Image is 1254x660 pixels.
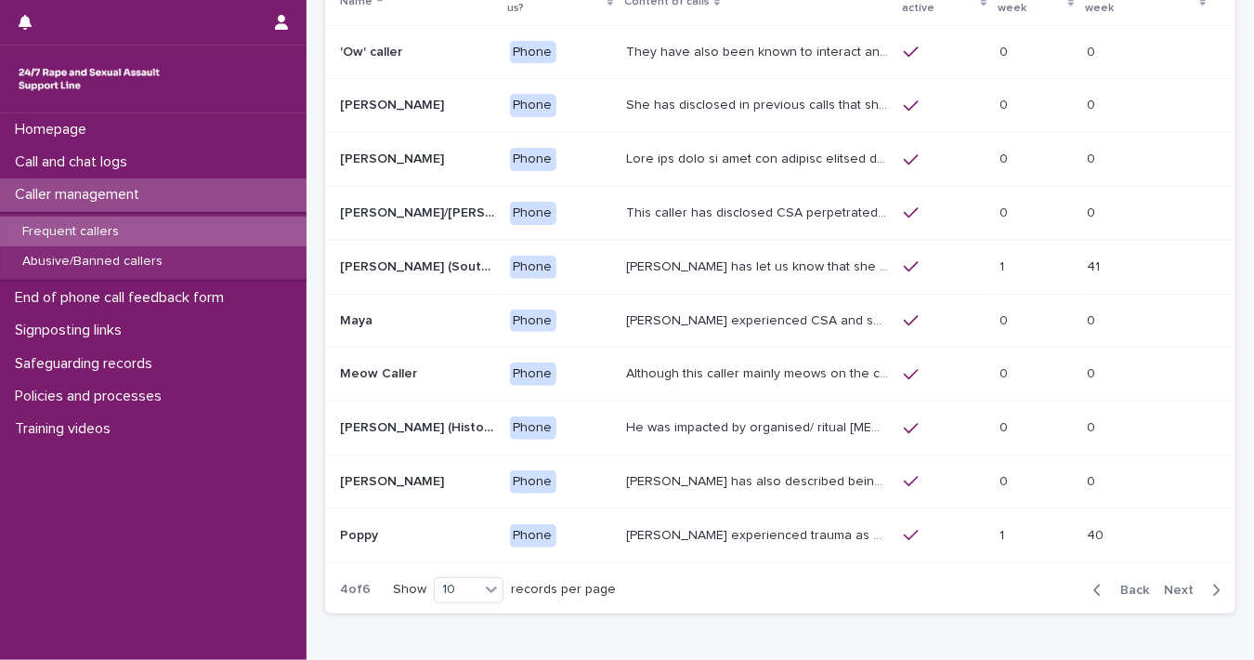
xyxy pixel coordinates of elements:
p: Call and chat logs [7,153,142,171]
p: 0 [1000,310,1012,329]
p: 0 [1088,416,1100,436]
p: [PERSON_NAME] [340,148,448,167]
p: 0 [1088,363,1100,382]
p: Poppy experienced trauma as a child, witnessing her father raping her late mother, she recently l... [626,524,893,544]
div: Phone [510,94,556,117]
div: 10 [435,580,479,600]
p: 'Ow' caller [340,41,406,60]
p: Poppy [340,524,382,544]
p: [PERSON_NAME] [340,470,448,490]
p: Margaret (South-West of England) [340,256,499,275]
p: 0 [1000,416,1012,436]
p: This caller has disclosed CSA perpetrated by father and sometimes will say things like “I can see... [626,202,893,221]
div: Phone [510,470,556,494]
p: Maya [340,310,376,329]
tr: [PERSON_NAME][PERSON_NAME] PhoneShe has disclosed in previous calls that she is a survivor of rap... [325,79,1235,133]
p: 0 [1088,94,1100,113]
tr: [PERSON_NAME] (Historic Plan)[PERSON_NAME] (Historic Plan) PhoneHe was impacted by organised/ rit... [325,402,1235,455]
p: Policies and processes [7,388,176,405]
div: Phone [510,148,556,171]
p: She has disclosed in previous calls that she is a survivor of rape by her ex-partner who is a pol... [626,94,893,113]
p: 0 [1088,470,1100,490]
p: Paula has also described being sexually abused as a child, and on different calls, has explained ... [626,470,893,490]
p: 1 [1000,256,1009,275]
div: Phone [510,363,556,386]
tr: [PERSON_NAME] (South-West of [GEOGRAPHIC_DATA])[PERSON_NAME] (South-West of [GEOGRAPHIC_DATA]) Ph... [325,240,1235,294]
div: Phone [510,524,556,548]
p: 0 [1088,148,1100,167]
div: Phone [510,41,556,64]
p: 0 [1000,41,1012,60]
tr: Meow CallerMeow Caller PhoneAlthough this caller mainly meows on the call, they have once spoken ... [325,348,1235,402]
p: 0 [1000,148,1012,167]
button: Back [1078,582,1156,599]
p: 40 [1088,524,1108,544]
p: Frequent callers [7,224,134,240]
p: 0 [1088,41,1100,60]
tr: [PERSON_NAME][PERSON_NAME] Phone[PERSON_NAME] has also described being sexually abused as a child... [325,455,1235,508]
p: Homepage [7,121,101,139]
p: Signposting links [7,322,137,339]
p: 0 [1088,202,1100,221]
p: [PERSON_NAME] [340,94,448,113]
p: Lucy/Sarah/Emma Flashback [340,202,499,221]
p: He was impacted by organised/ ritual child sexual abuse and was sexually abused by his stepfather... [626,416,893,436]
p: 0 [1088,310,1100,329]
p: 41 [1088,256,1104,275]
tr: PoppyPoppy Phone[PERSON_NAME] experienced trauma as a child, witnessing her father raping her lat... [325,508,1235,562]
p: 0 [1000,363,1012,382]
p: records per page [511,582,616,598]
p: 0 [1000,470,1012,490]
p: Safeguarding records [7,355,167,373]
p: Maya experienced CSA and speaks about a rape that has been previously reported, there is no progr... [626,310,893,329]
p: Show [393,582,426,598]
button: Next [1156,582,1235,599]
p: Margaret has let us know that she experienced child sexual abuse by a doctor. She was raped by he... [626,256,893,275]
p: 4 of 6 [325,567,385,613]
img: rhQMoQhaT3yELyF149Cw [15,60,163,98]
p: Lucy has told us that her support workers have said things to her about this abuse, or about this... [626,148,893,167]
p: Meow Caller [340,363,421,382]
p: Abusive/Banned callers [7,254,177,270]
p: Caller management [7,186,154,204]
tr: [PERSON_NAME][PERSON_NAME] PhoneLore ips dolo si amet con adipisc elitsed doei temp incidi ut lab... [325,133,1235,187]
tr: 'Ow' caller'Ow' caller PhoneThey have also been known to interact and respond to questions throug... [325,25,1235,79]
div: Phone [510,310,556,333]
p: Although this caller mainly meows on the call, they have once spoken to a SLW and said "I'm scared" [626,363,893,382]
p: They have also been known to interact and respond to questions throughout their flashback. There ... [626,41,893,60]
p: End of phone call feedback form [7,289,239,307]
div: Phone [510,256,556,279]
div: Phone [510,202,556,225]
p: 0 [1000,94,1012,113]
p: Training videos [7,420,125,438]
p: 0 [1000,202,1012,221]
span: Back [1109,584,1149,597]
tr: [PERSON_NAME]/[PERSON_NAME]/[PERSON_NAME][PERSON_NAME]/[PERSON_NAME]/[PERSON_NAME] PhoneThis call... [325,186,1235,240]
div: Phone [510,416,556,440]
p: 1 [1000,524,1009,544]
tr: MayaMaya Phone[PERSON_NAME] experienced CSA and speaks about a rape that has been previously repo... [325,294,1235,348]
span: Next [1164,584,1205,597]
p: [PERSON_NAME] (Historic Plan) [340,416,499,436]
